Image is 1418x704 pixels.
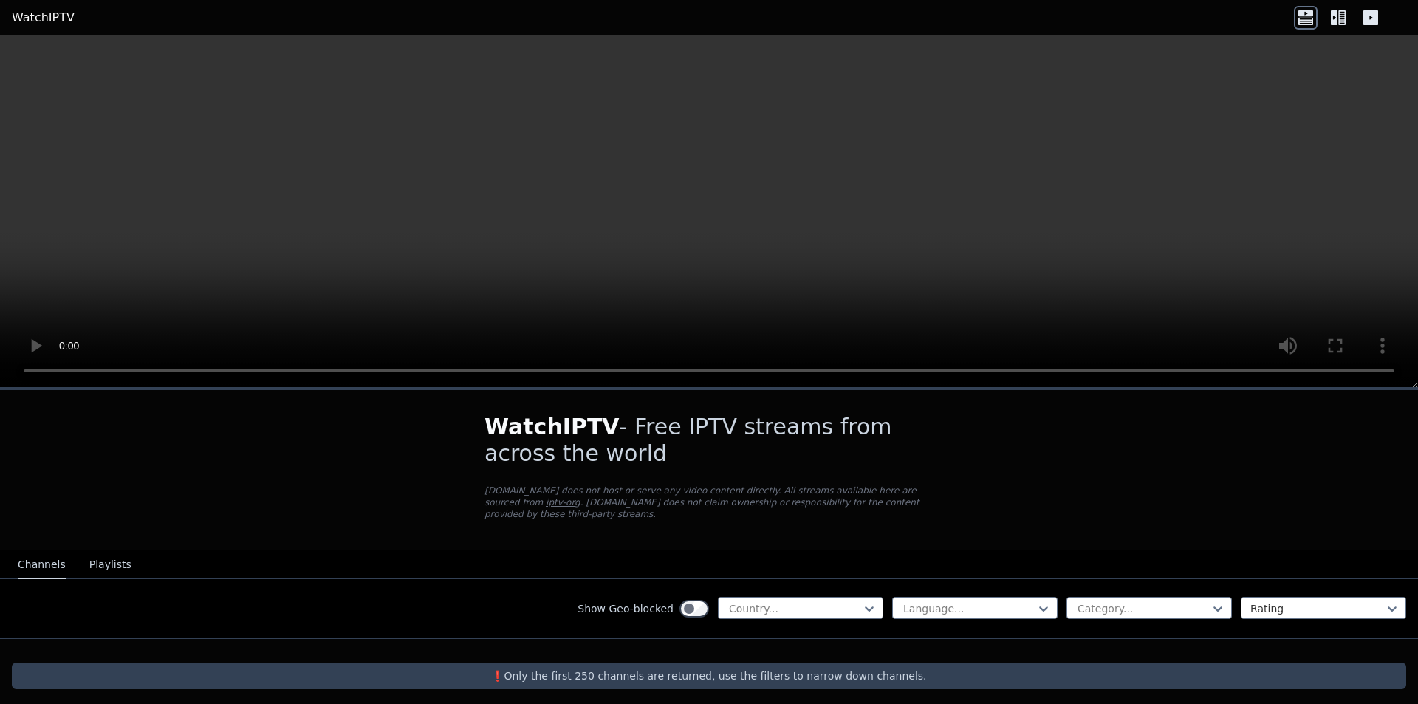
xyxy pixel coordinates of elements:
[484,414,620,440] span: WatchIPTV
[18,669,1400,683] p: ❗️Only the first 250 channels are returned, use the filters to narrow down channels.
[484,485,934,520] p: [DOMAIN_NAME] does not host or serve any video content directly. All streams available here are s...
[484,414,934,467] h1: - Free IPTV streams from across the world
[12,9,75,27] a: WatchIPTV
[546,497,580,508] a: iptv-org
[578,601,674,616] label: Show Geo-blocked
[18,551,66,579] button: Channels
[89,551,131,579] button: Playlists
